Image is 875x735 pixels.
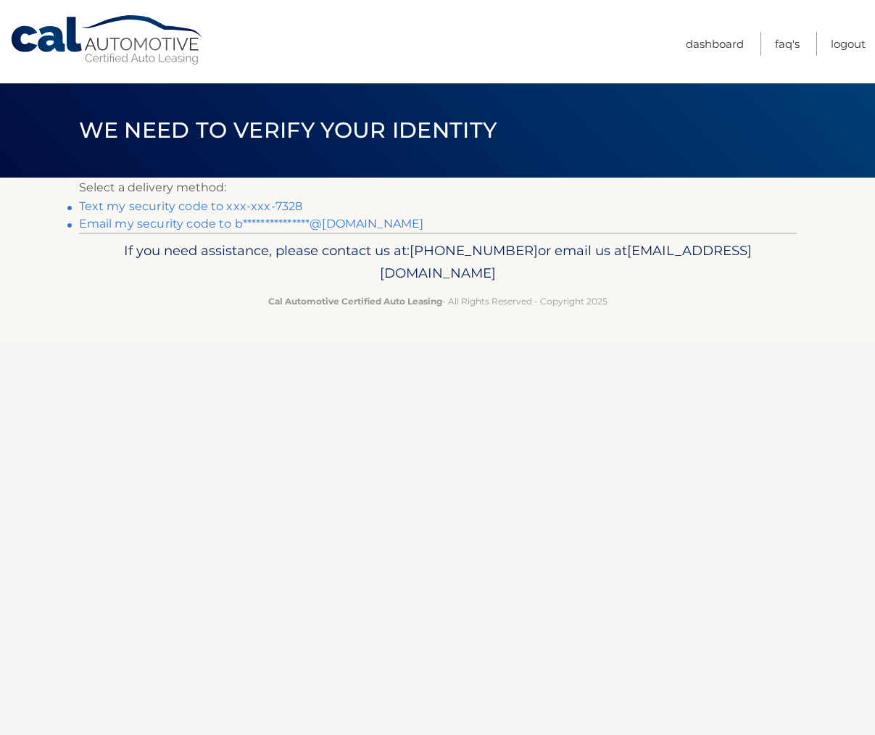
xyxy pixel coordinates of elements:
p: Select a delivery method: [79,178,797,198]
a: FAQ's [775,32,800,56]
a: Text my security code to xxx-xxx-7328 [79,199,303,213]
p: - All Rights Reserved - Copyright 2025 [88,294,787,309]
span: [PHONE_NUMBER] [410,242,538,259]
span: We need to verify your identity [79,117,497,144]
a: Dashboard [686,32,744,56]
a: Cal Automotive [9,14,205,66]
strong: Cal Automotive Certified Auto Leasing [268,296,442,307]
a: Logout [831,32,866,56]
p: If you need assistance, please contact us at: or email us at [88,239,787,286]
